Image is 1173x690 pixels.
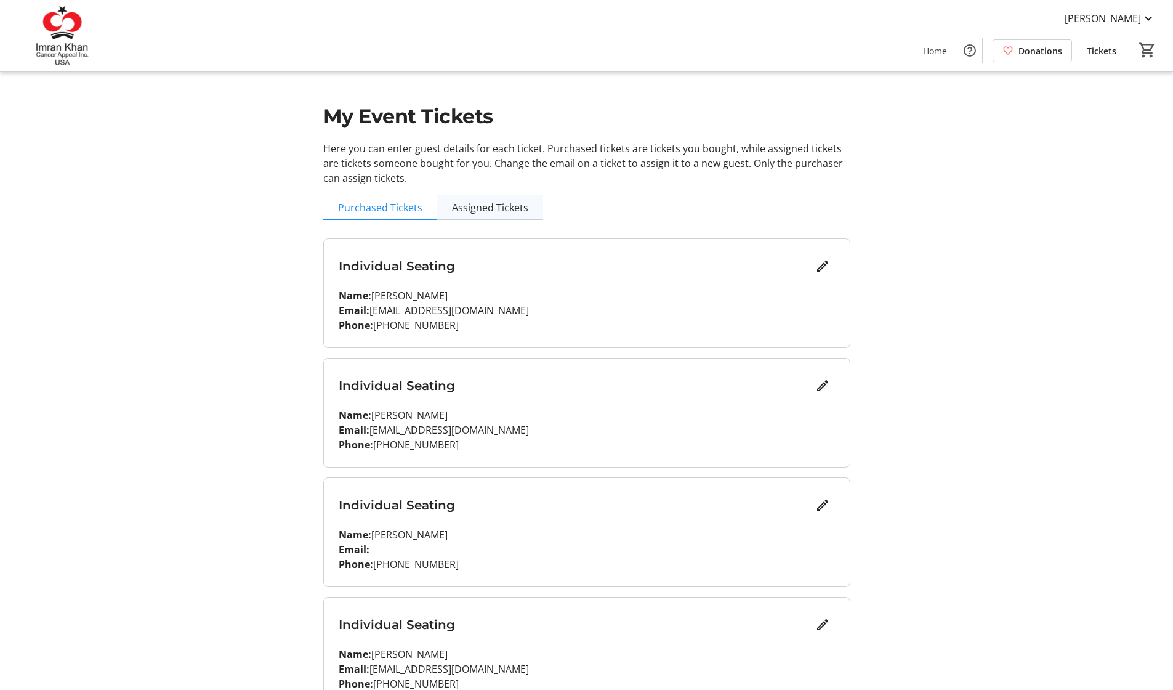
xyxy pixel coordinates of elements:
strong: Phone: [339,319,373,332]
strong: Email: [339,543,369,556]
strong: Name: [339,528,371,542]
strong: Name: [339,408,371,422]
button: Cart [1136,39,1158,61]
p: [PERSON_NAME] [339,647,835,662]
button: [PERSON_NAME] [1055,9,1166,28]
strong: Email: [339,304,369,317]
span: Tickets [1087,44,1116,57]
strong: Name: [339,647,371,661]
p: [EMAIL_ADDRESS][DOMAIN_NAME] [339,662,835,676]
a: Home [913,39,957,62]
button: Edit [810,493,835,517]
a: Tickets [1077,39,1126,62]
strong: Phone: [339,438,373,452]
p: [PERSON_NAME] [339,527,835,542]
strong: Phone: [339,558,373,571]
p: Here you can enter guest details for each ticket. Purchased tickets are tickets you bought, while... [323,141,850,185]
a: Donations [993,39,1072,62]
p: [EMAIL_ADDRESS][DOMAIN_NAME] [339,303,835,318]
span: Purchased Tickets [338,203,422,213]
h3: Individual Seating [339,257,810,275]
span: Home [923,44,947,57]
p: [PHONE_NUMBER] [339,557,835,572]
button: Edit [810,254,835,278]
p: [PERSON_NAME] [339,288,835,303]
img: Imran Khan Cancer Appeal Inc.'s Logo [7,5,117,67]
p: [PHONE_NUMBER] [339,318,835,333]
p: [PERSON_NAME] [339,408,835,423]
button: Edit [810,612,835,637]
p: [EMAIL_ADDRESS][DOMAIN_NAME] [339,423,835,437]
span: Assigned Tickets [452,203,528,213]
span: [PERSON_NAME] [1065,11,1141,26]
p: [PHONE_NUMBER] [339,437,835,452]
strong: Email: [339,662,369,676]
button: Edit [810,373,835,398]
span: Donations [1018,44,1062,57]
h1: My Event Tickets [323,102,850,131]
button: Help [957,38,982,63]
h3: Individual Seating [339,496,810,514]
h3: Individual Seating [339,376,810,395]
h3: Individual Seating [339,615,810,634]
strong: Email: [339,423,369,437]
strong: Name: [339,289,371,302]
